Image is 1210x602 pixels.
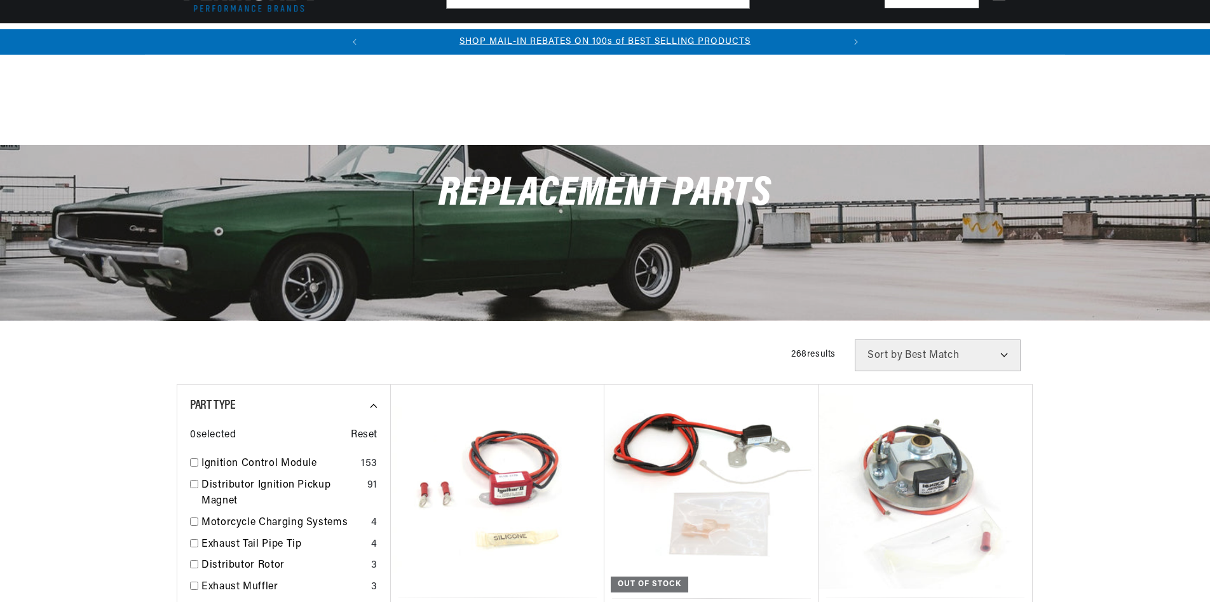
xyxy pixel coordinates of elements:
a: SHOP MAIL-IN REBATES ON 100s of BEST SELLING PRODUCTS [459,37,751,46]
a: Distributor Rotor [201,558,366,574]
summary: Product Support [956,24,1033,54]
slideshow-component: Translation missing: en.sections.announcements.announcement_bar [145,29,1065,55]
span: 0 selected [190,427,236,444]
summary: Coils & Distributors [279,24,384,53]
button: Translation missing: en.sections.announcements.next_announcement [843,29,869,55]
button: Translation missing: en.sections.announcements.previous_announcement [342,29,367,55]
select: Sort by [855,339,1021,371]
summary: Motorcycle [801,24,867,53]
summary: Ignition Conversions [177,24,279,53]
a: Motorcycle Charging Systems [201,515,366,531]
div: 3 [371,579,377,596]
span: Reset [351,427,377,444]
summary: Headers, Exhausts & Components [384,24,546,53]
div: 153 [361,456,377,472]
div: 4 [371,537,377,553]
span: Replacement Parts [438,174,771,215]
a: Ignition Control Module [201,456,356,472]
summary: Spark Plug Wires [711,24,801,53]
summary: Engine Swaps [546,24,618,53]
span: 268 results [791,350,836,359]
div: 3 [371,558,377,574]
a: Exhaust Muffler [201,579,366,596]
a: Distributor Ignition Pickup Magnet [201,477,362,510]
div: 4 [371,515,377,531]
span: Part Type [190,399,235,412]
div: Announcement [367,35,843,49]
span: Sort by [867,350,902,360]
a: Exhaust Tail Pipe Tip [201,537,366,553]
summary: Battery Products [618,24,711,53]
div: 91 [367,477,377,494]
div: 1 of 2 [367,35,843,49]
